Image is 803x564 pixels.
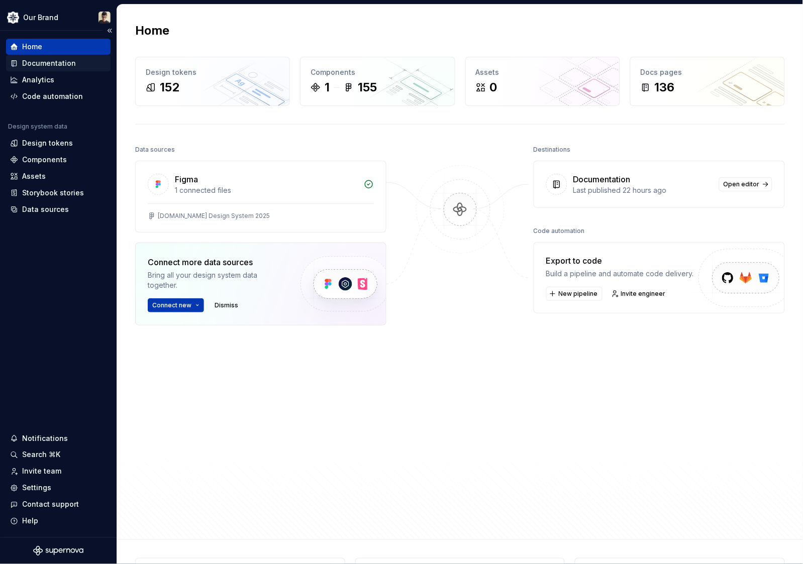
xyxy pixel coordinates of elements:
[22,58,76,68] div: Documentation
[6,152,111,168] a: Components
[148,298,204,312] button: Connect new
[22,516,38,526] div: Help
[630,57,785,106] a: Docs pages136
[22,42,42,52] div: Home
[98,12,111,24] img: Avery Hennings
[6,39,111,55] a: Home
[22,155,67,165] div: Components
[6,88,111,104] a: Code automation
[152,301,191,309] span: Connect new
[573,173,631,185] div: Documentation
[22,75,54,85] div: Analytics
[6,168,111,184] a: Assets
[490,79,497,95] div: 0
[103,24,117,38] button: Collapse sidebar
[22,483,51,493] div: Settings
[22,433,68,443] div: Notifications
[6,72,111,88] a: Analytics
[175,173,198,185] div: Figma
[135,23,169,39] h2: Home
[573,185,713,195] div: Last published 22 hours ago
[6,135,111,151] a: Design tokens
[476,67,610,77] div: Assets
[33,546,83,556] svg: Supernova Logo
[22,500,79,510] div: Contact support
[22,467,61,477] div: Invite team
[6,55,111,71] a: Documentation
[724,180,760,188] span: Open editor
[6,480,111,496] a: Settings
[135,57,290,106] a: Design tokens152
[7,12,19,24] img: 344848e3-ec3d-4aa0-b708-b8ed6430a7e0.png
[6,464,111,480] a: Invite team
[175,185,358,195] div: 1 connected files
[148,270,283,290] div: Bring all your design system data together.
[311,67,444,77] div: Components
[135,143,175,157] div: Data sources
[22,204,69,214] div: Data sources
[465,57,620,106] a: Assets0
[6,447,111,463] button: Search ⌘K
[160,79,179,95] div: 152
[148,256,283,268] div: Connect more data sources
[325,79,330,95] div: 1
[609,287,670,301] a: Invite engineer
[210,298,243,312] button: Dismiss
[559,290,598,298] span: New pipeline
[546,269,694,279] div: Build a pipeline and automate code delivery.
[6,201,111,217] a: Data sources
[22,91,83,101] div: Code automation
[158,212,270,220] div: [DOMAIN_NAME] Design System 2025
[2,7,115,28] button: Our BrandAvery Hennings
[22,171,46,181] div: Assets
[215,301,238,309] span: Dismiss
[358,79,377,95] div: 155
[621,290,666,298] span: Invite engineer
[534,143,571,157] div: Destinations
[23,13,58,23] div: Our Brand
[719,177,772,191] a: Open editor
[655,79,675,95] div: 136
[135,161,386,233] a: Figma1 connected files[DOMAIN_NAME] Design System 2025
[6,185,111,201] a: Storybook stories
[22,188,84,198] div: Storybook stories
[546,287,603,301] button: New pipeline
[6,430,111,446] button: Notifications
[546,255,694,267] div: Export to code
[22,138,73,148] div: Design tokens
[641,67,774,77] div: Docs pages
[300,57,455,106] a: Components1155
[6,513,111,529] button: Help
[22,450,60,460] div: Search ⌘K
[146,67,279,77] div: Design tokens
[6,497,111,513] button: Contact support
[8,123,67,131] div: Design system data
[534,224,585,238] div: Code automation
